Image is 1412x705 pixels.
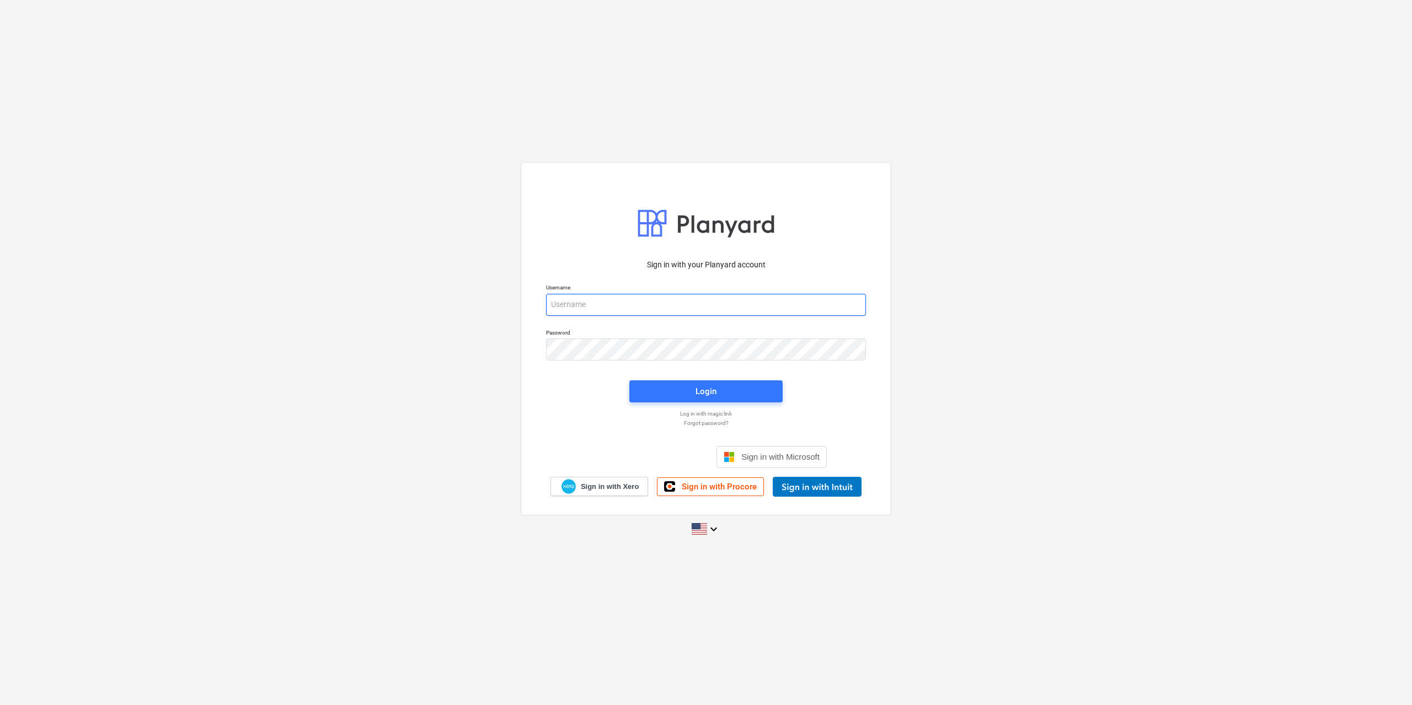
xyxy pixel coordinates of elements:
[541,410,871,417] a: Log in with magic link
[707,523,720,536] i: keyboard_arrow_down
[741,452,820,461] span: Sign in with Microsoft
[546,329,866,338] p: Password
[580,445,713,469] iframe: Sign in with Google Button
[546,259,866,271] p: Sign in with your Planyard account
[696,384,716,399] div: Login
[546,294,866,316] input: Username
[546,284,866,293] p: Username
[629,380,783,402] button: Login
[550,477,649,496] a: Sign in with Xero
[682,482,757,492] span: Sign in with Procore
[561,479,576,494] img: Xero logo
[724,451,735,462] img: Microsoft logo
[657,477,764,496] a: Sign in with Procore
[581,482,639,492] span: Sign in with Xero
[1357,652,1412,705] iframe: Chat Widget
[541,419,871,427] a: Forgot password?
